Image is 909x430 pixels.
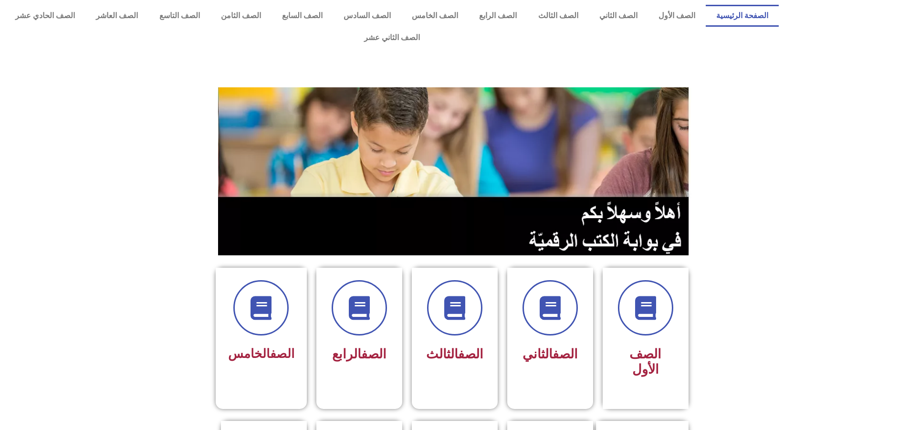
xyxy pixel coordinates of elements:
[706,5,779,27] a: الصفحة الرئيسية
[648,5,706,27] a: الصف الأول
[553,346,578,362] a: الصف
[589,5,648,27] a: الصف الثاني
[629,346,661,377] span: الصف الأول
[332,346,387,362] span: الرابع
[527,5,588,27] a: الصف الثالث
[5,5,85,27] a: الصف الحادي عشر
[272,5,333,27] a: الصف السابع
[458,346,483,362] a: الصف
[361,346,387,362] a: الصف
[5,27,779,49] a: الصف الثاني عشر
[228,346,294,361] span: الخامس
[522,346,578,362] span: الثاني
[85,5,148,27] a: الصف العاشر
[401,5,469,27] a: الصف الخامس
[210,5,272,27] a: الصف الثامن
[148,5,210,27] a: الصف التاسع
[426,346,483,362] span: الثالث
[469,5,527,27] a: الصف الرابع
[333,5,401,27] a: الصف السادس
[270,346,294,361] a: الصف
